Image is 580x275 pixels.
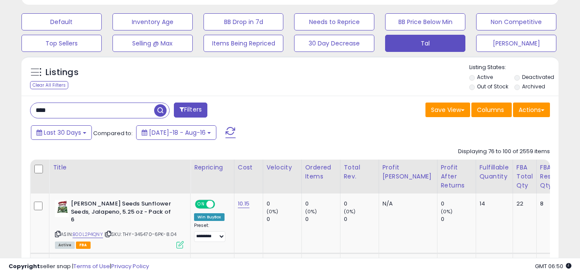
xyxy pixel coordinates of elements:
[55,200,69,217] img: 41tov9XSqqL._SL40_.jpg
[344,200,379,208] div: 0
[203,35,284,52] button: Items Being Repriced
[9,262,40,270] strong: Copyright
[9,263,149,271] div: seller snap | |
[53,163,187,172] div: Title
[294,13,374,30] button: Needs to Reprice
[238,199,250,208] a: 10.15
[112,35,193,52] button: Selling @ Max
[194,223,228,242] div: Preset:
[194,163,231,172] div: Repricing
[305,200,340,208] div: 0
[76,242,91,249] span: FBA
[30,81,68,89] div: Clear All Filters
[477,73,493,81] label: Active
[93,129,133,137] span: Compared to:
[441,208,453,215] small: (0%)
[385,35,465,52] button: Tal
[522,83,545,90] label: Archived
[203,13,284,30] button: BB Drop in 7d
[104,231,176,238] span: | SKU: THY-345470-6PK-8.04
[238,163,259,172] div: Cost
[46,66,79,79] h5: Listings
[194,213,225,221] div: Win BuyBox
[196,201,206,208] span: ON
[441,215,476,223] div: 0
[477,106,504,114] span: Columns
[267,215,301,223] div: 0
[441,200,476,208] div: 0
[214,201,228,208] span: OFF
[441,163,472,190] div: Profit After Returns
[469,63,559,72] p: Listing States:
[174,103,207,118] button: Filters
[305,208,317,215] small: (0%)
[55,200,184,248] div: ASIN:
[55,242,75,249] span: All listings currently available for purchase on Amazon
[267,200,301,208] div: 0
[21,35,102,52] button: Top Sellers
[476,13,556,30] button: Non Competitive
[73,262,110,270] a: Terms of Use
[267,163,298,172] div: Velocity
[471,103,512,117] button: Columns
[458,148,550,156] div: Displaying 76 to 100 of 2559 items
[344,208,356,215] small: (0%)
[344,163,375,181] div: Total Rev.
[305,215,340,223] div: 0
[540,163,569,190] div: FBA Reserved Qty
[477,83,508,90] label: Out of Stock
[383,200,431,208] div: N/A
[480,163,509,181] div: Fulfillable Quantity
[71,200,175,226] b: [PERSON_NAME] Seeds Sunflower Seeds, Jalapeno, 5.25 oz - Pack of 6
[385,13,465,30] button: BB Price Below Min
[344,215,379,223] div: 0
[476,35,556,52] button: [PERSON_NAME]
[513,103,550,117] button: Actions
[516,163,533,190] div: FBA Total Qty
[383,163,434,181] div: Profit [PERSON_NAME]
[522,73,554,81] label: Deactivated
[267,208,279,215] small: (0%)
[111,262,149,270] a: Privacy Policy
[73,231,103,238] a: B00L2P4QNY
[31,125,92,140] button: Last 30 Days
[21,13,102,30] button: Default
[44,128,81,137] span: Last 30 Days
[294,35,374,52] button: 30 Day Decrease
[112,13,193,30] button: Inventory Age
[540,200,566,208] div: 8
[305,163,337,181] div: Ordered Items
[136,125,216,140] button: [DATE]-18 - Aug-16
[516,200,530,208] div: 22
[425,103,470,117] button: Save View
[535,262,571,270] span: 2025-09-16 06:50 GMT
[480,200,506,208] div: 14
[149,128,206,137] span: [DATE]-18 - Aug-16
